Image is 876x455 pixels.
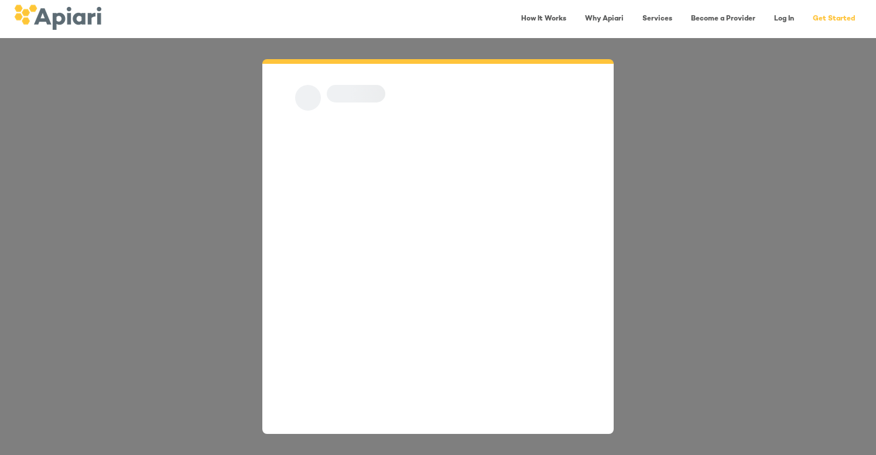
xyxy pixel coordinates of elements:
[767,7,801,31] a: Log In
[635,7,679,31] a: Services
[514,7,573,31] a: How It Works
[806,7,862,31] a: Get Started
[684,7,762,31] a: Become a Provider
[14,5,101,30] img: logo
[578,7,631,31] a: Why Apiari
